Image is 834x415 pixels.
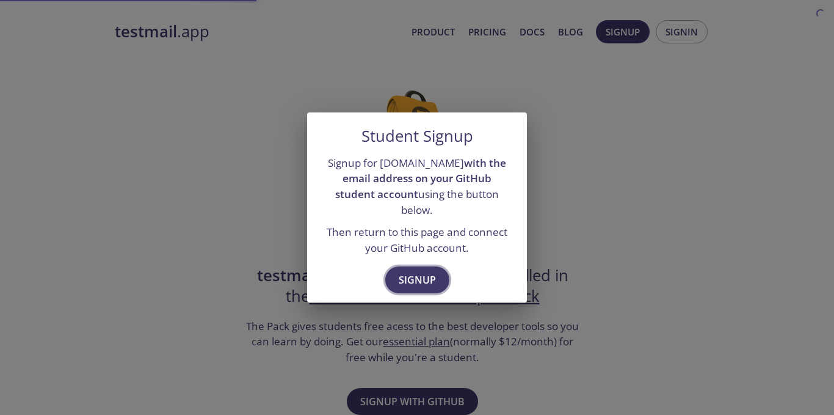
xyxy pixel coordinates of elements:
[399,271,436,288] span: Signup
[335,156,506,201] strong: with the email address on your GitHub student account
[385,266,449,293] button: Signup
[361,127,473,145] h5: Student Signup
[322,155,512,218] p: Signup for [DOMAIN_NAME] using the button below.
[322,224,512,255] p: Then return to this page and connect your GitHub account.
